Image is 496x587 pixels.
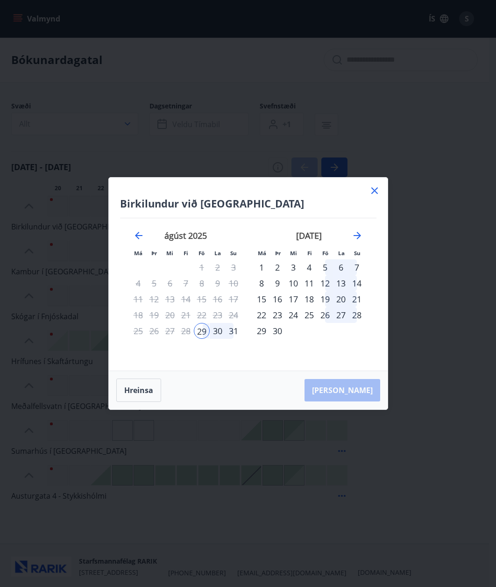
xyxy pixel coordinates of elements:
[194,323,210,339] td: Selected as start date. föstudagur, 29. ágúst 2025
[333,291,349,307] td: Choose laugardagur, 20. september 2025 as your check-out date. It’s available.
[194,323,210,339] div: Aðeins innritun í boði
[301,275,317,291] div: 11
[322,250,328,257] small: Fö
[226,323,241,339] td: Choose sunnudagur, 31. ágúst 2025 as your check-out date. It’s available.
[285,259,301,275] div: 3
[184,250,188,257] small: Fi
[254,307,269,323] td: Choose mánudagur, 22. september 2025 as your check-out date. It’s available.
[307,250,312,257] small: Fi
[285,259,301,275] td: Choose miðvikudagur, 3. september 2025 as your check-out date. It’s available.
[254,323,269,339] div: 29
[164,230,207,241] strong: ágúst 2025
[151,250,157,257] small: Þr
[210,291,226,307] td: Not available. laugardagur, 16. ágúst 2025
[285,275,301,291] td: Choose miðvikudagur, 10. september 2025 as your check-out date. It’s available.
[146,275,162,291] td: Not available. þriðjudagur, 5. ágúst 2025
[116,379,161,402] button: Hreinsa
[269,323,285,339] div: 30
[269,259,285,275] div: 2
[226,307,241,323] td: Not available. sunnudagur, 24. ágúst 2025
[317,307,333,323] div: 26
[146,323,162,339] td: Not available. þriðjudagur, 26. ágúst 2025
[254,275,269,291] td: Choose mánudagur, 8. september 2025 as your check-out date. It’s available.
[317,259,333,275] div: 5
[226,291,241,307] td: Not available. sunnudagur, 17. ágúst 2025
[210,307,226,323] td: Not available. laugardagur, 23. ágúst 2025
[317,275,333,291] td: Choose föstudagur, 12. september 2025 as your check-out date. It’s available.
[349,275,365,291] div: 14
[301,259,317,275] td: Choose fimmtudagur, 4. september 2025 as your check-out date. It’s available.
[210,323,226,339] div: 30
[296,230,322,241] strong: [DATE]
[162,323,178,339] td: Not available. miðvikudagur, 27. ágúst 2025
[194,307,210,323] td: Not available. föstudagur, 22. ágúst 2025
[269,259,285,275] td: Choose þriðjudagur, 2. september 2025 as your check-out date. It’s available.
[285,307,301,323] div: 24
[146,291,162,307] td: Not available. þriðjudagur, 12. ágúst 2025
[178,291,194,307] td: Not available. fimmtudagur, 14. ágúst 2025
[333,275,349,291] div: 13
[317,259,333,275] td: Choose föstudagur, 5. september 2025 as your check-out date. It’s available.
[269,275,285,291] td: Choose þriðjudagur, 9. september 2025 as your check-out date. It’s available.
[349,291,365,307] td: Choose sunnudagur, 21. september 2025 as your check-out date. It’s available.
[130,307,146,323] td: Not available. mánudagur, 18. ágúst 2025
[134,250,142,257] small: Má
[254,291,269,307] td: Choose mánudagur, 15. september 2025 as your check-out date. It’s available.
[146,307,162,323] td: Not available. þriðjudagur, 19. ágúst 2025
[349,307,365,323] div: 28
[317,275,333,291] div: 12
[226,275,241,291] td: Not available. sunnudagur, 10. ágúst 2025
[269,291,285,307] div: 16
[210,275,226,291] td: Not available. laugardagur, 9. ágúst 2025
[301,275,317,291] td: Choose fimmtudagur, 11. september 2025 as your check-out date. It’s available.
[275,250,281,257] small: Þr
[333,259,349,275] td: Choose laugardagur, 6. september 2025 as your check-out date. It’s available.
[254,259,269,275] td: Choose mánudagur, 1. september 2025 as your check-out date. It’s available.
[162,291,178,307] td: Not available. miðvikudagur, 13. ágúst 2025
[269,307,285,323] div: 23
[301,291,317,307] div: 18
[317,307,333,323] td: Choose föstudagur, 26. september 2025 as your check-out date. It’s available.
[120,218,376,359] div: Calendar
[162,307,178,323] td: Not available. miðvikudagur, 20. ágúst 2025
[194,259,210,275] td: Not available. föstudagur, 1. ágúst 2025
[290,250,297,257] small: Mi
[226,323,241,339] div: 31
[269,323,285,339] td: Choose þriðjudagur, 30. september 2025 as your check-out date. It’s available.
[349,259,365,275] div: 7
[194,275,210,291] td: Not available. föstudagur, 8. ágúst 2025
[285,291,301,307] td: Choose miðvikudagur, 17. september 2025 as your check-out date. It’s available.
[349,307,365,323] td: Choose sunnudagur, 28. september 2025 as your check-out date. It’s available.
[301,307,317,323] td: Choose fimmtudagur, 25. september 2025 as your check-out date. It’s available.
[226,259,241,275] td: Not available. sunnudagur, 3. ágúst 2025
[230,250,237,257] small: Su
[254,291,269,307] div: 15
[333,307,349,323] td: Choose laugardagur, 27. september 2025 as your check-out date. It’s available.
[317,291,333,307] div: 19
[285,275,301,291] div: 10
[133,230,144,241] div: Move backward to switch to the previous month.
[354,250,361,257] small: Su
[254,259,269,275] div: 1
[178,275,194,291] td: Not available. fimmtudagur, 7. ágúst 2025
[333,307,349,323] div: 27
[254,275,269,291] div: 8
[210,259,226,275] td: Not available. laugardagur, 2. ágúst 2025
[349,259,365,275] td: Choose sunnudagur, 7. september 2025 as your check-out date. It’s available.
[349,291,365,307] div: 21
[130,323,146,339] td: Not available. mánudagur, 25. ágúst 2025
[254,307,269,323] div: 22
[198,250,205,257] small: Fö
[285,291,301,307] div: 17
[285,307,301,323] td: Choose miðvikudagur, 24. september 2025 as your check-out date. It’s available.
[269,307,285,323] td: Choose þriðjudagur, 23. september 2025 as your check-out date. It’s available.
[301,307,317,323] div: 25
[269,291,285,307] td: Choose þriðjudagur, 16. september 2025 as your check-out date. It’s available.
[210,323,226,339] td: Choose laugardagur, 30. ágúst 2025 as your check-out date. It’s available.
[166,250,173,257] small: Mi
[333,291,349,307] div: 20
[333,259,349,275] div: 6
[254,323,269,339] td: Choose mánudagur, 29. september 2025 as your check-out date. It’s available.
[214,250,221,257] small: La
[301,291,317,307] td: Choose fimmtudagur, 18. september 2025 as your check-out date. It’s available.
